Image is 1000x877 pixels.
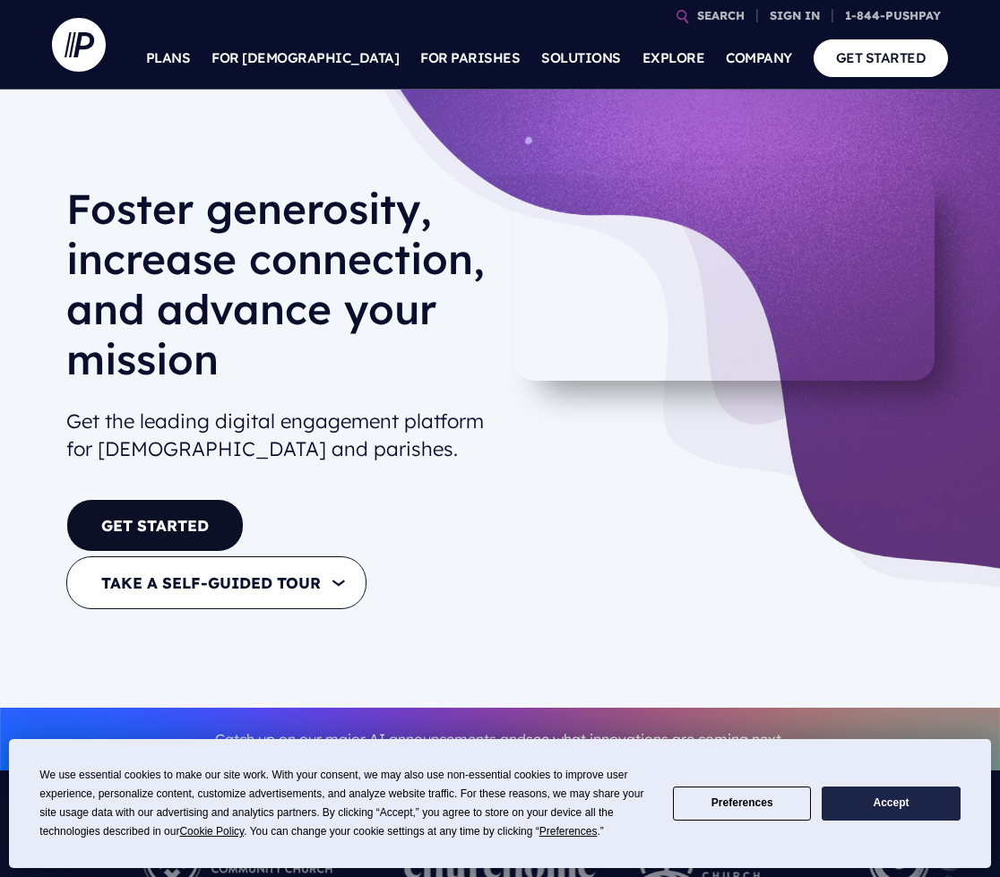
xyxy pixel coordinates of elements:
[39,766,651,841] div: We use essential cookies to make our site work. With your consent, we may also use non-essential ...
[541,27,621,90] a: SOLUTIONS
[673,787,811,821] button: Preferences
[526,730,785,748] a: see what innovations are coming next.
[726,27,792,90] a: COMPANY
[179,825,244,838] span: Cookie Policy
[642,27,705,90] a: EXPLORE
[146,27,191,90] a: PLANS
[66,556,366,609] button: TAKE A SELF-GUIDED TOUR
[66,400,486,470] h2: Get the leading digital engagement platform for [DEMOGRAPHIC_DATA] and parishes.
[66,719,934,760] p: Catch up on our major AI announcements and
[539,825,598,838] span: Preferences
[66,184,486,399] h1: Foster generosity, increase connection, and advance your mission
[822,787,960,821] button: Accept
[66,499,244,552] a: GET STARTED
[9,739,991,868] div: Cookie Consent Prompt
[814,39,949,76] a: GET STARTED
[420,27,520,90] a: FOR PARISHES
[211,27,399,90] a: FOR [DEMOGRAPHIC_DATA]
